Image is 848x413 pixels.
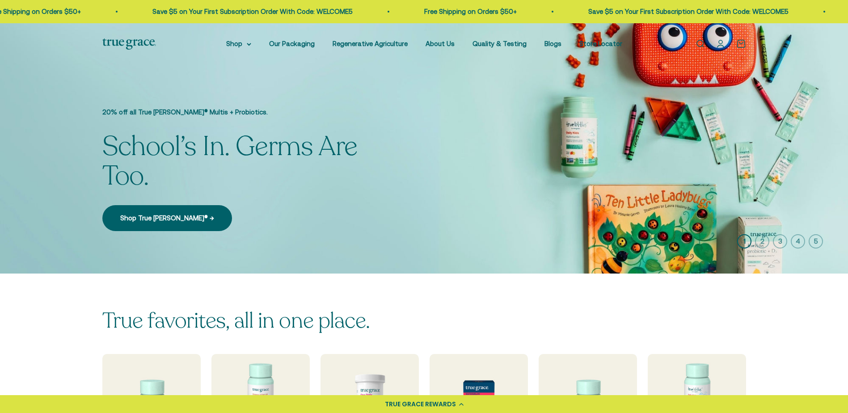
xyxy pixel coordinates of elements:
split-lines: True favorites, all in one place. [102,306,370,335]
button: 5 [809,234,823,249]
p: Save $5 on Your First Subscription Order With Code: WELCOME5 [152,6,352,17]
split-lines: School’s In. Germs Are Too. [102,128,358,194]
button: 1 [737,234,751,249]
button: 2 [755,234,769,249]
a: Store Locator [579,40,622,47]
a: Quality & Testing [473,40,527,47]
a: Blogs [544,40,561,47]
a: Our Packaging [269,40,315,47]
p: 20% off all True [PERSON_NAME]® Multis + Probiotics. [102,107,397,118]
a: Free Shipping on Orders $50+ [423,8,516,15]
div: TRUE GRACE REWARDS [385,400,456,409]
a: Regenerative Agriculture [333,40,408,47]
a: About Us [426,40,455,47]
summary: Shop [226,38,251,49]
button: 4 [791,234,805,249]
button: 3 [773,234,787,249]
a: Shop True [PERSON_NAME]® → [102,205,232,231]
p: Save $5 on Your First Subscription Order With Code: WELCOME5 [587,6,788,17]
